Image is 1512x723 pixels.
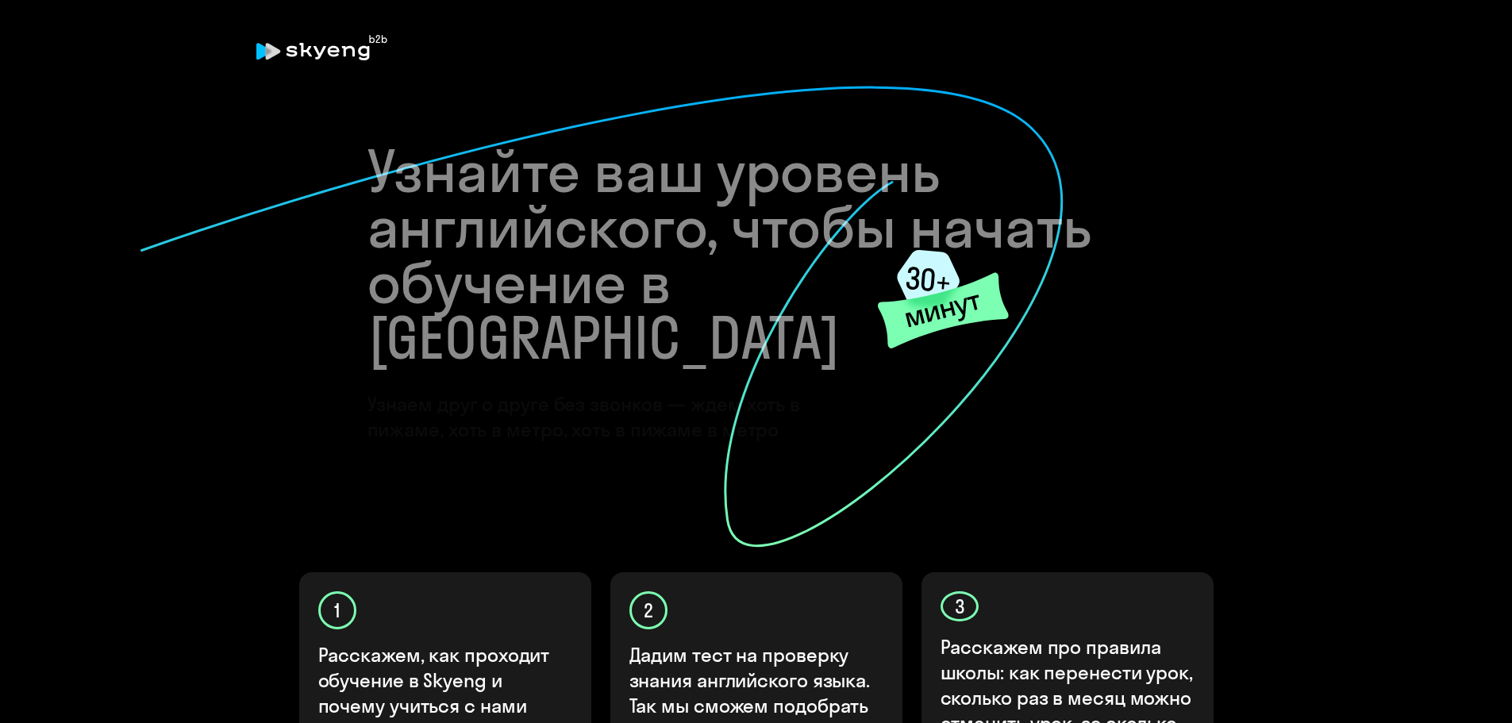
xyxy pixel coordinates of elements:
[941,591,979,621] div: 3
[367,144,1145,366] h1: Узнайте ваш уровень английского, чтобы начать обучение в [GEOGRAPHIC_DATA]
[318,591,356,629] div: 1
[629,591,668,629] div: 2
[367,391,879,442] h4: Узнаем друг о друге без звонков — ждем хоть в пижаме, хоть в метро, хоть в пижаме в метро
